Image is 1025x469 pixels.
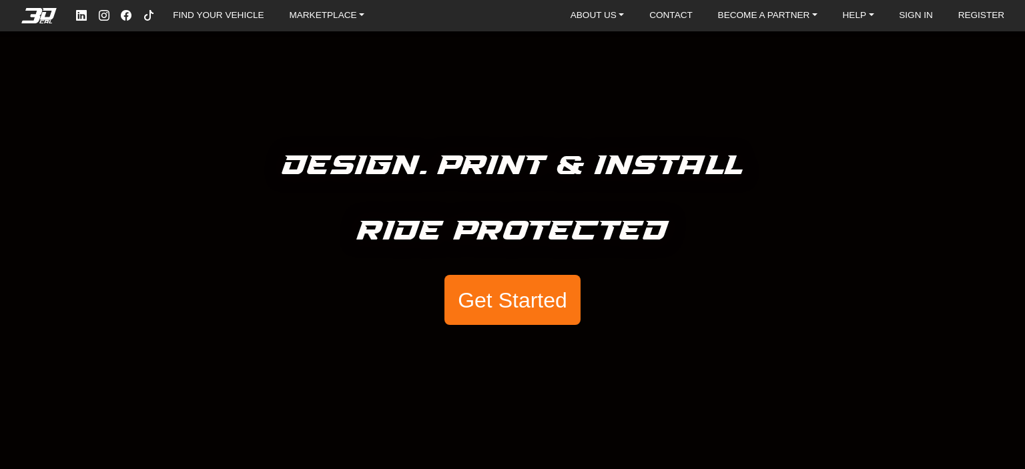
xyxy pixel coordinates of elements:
a: HELP [837,7,880,25]
h5: Ride Protected [357,209,669,254]
a: SIGN IN [894,7,938,25]
a: FIND YOUR VEHICLE [167,7,269,25]
a: MARKETPLACE [284,7,370,25]
a: CONTACT [644,7,698,25]
a: BECOME A PARTNER [713,7,823,25]
h5: Design. Print & Install [282,144,743,188]
a: REGISTER [953,7,1010,25]
button: Get Started [444,275,581,326]
a: ABOUT US [565,7,630,25]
